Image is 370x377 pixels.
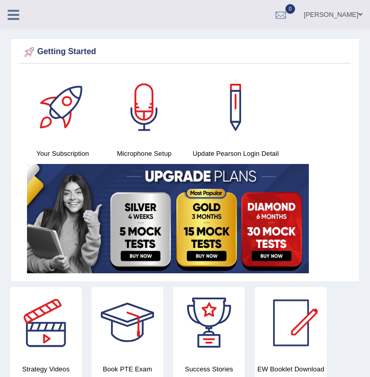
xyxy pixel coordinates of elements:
[92,364,163,374] h4: Book PTE Exam
[27,148,98,159] h4: Your Subscription
[190,148,281,159] h4: Update Pearson Login Detail
[109,148,180,159] h4: Microphone Setup
[10,364,82,374] h4: Strategy Videos
[255,364,327,374] h4: EW Booklet Download
[285,4,296,14] span: 0
[22,44,348,60] div: Getting Started
[173,364,245,374] h4: Success Stories
[27,164,309,273] img: small5.jpg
